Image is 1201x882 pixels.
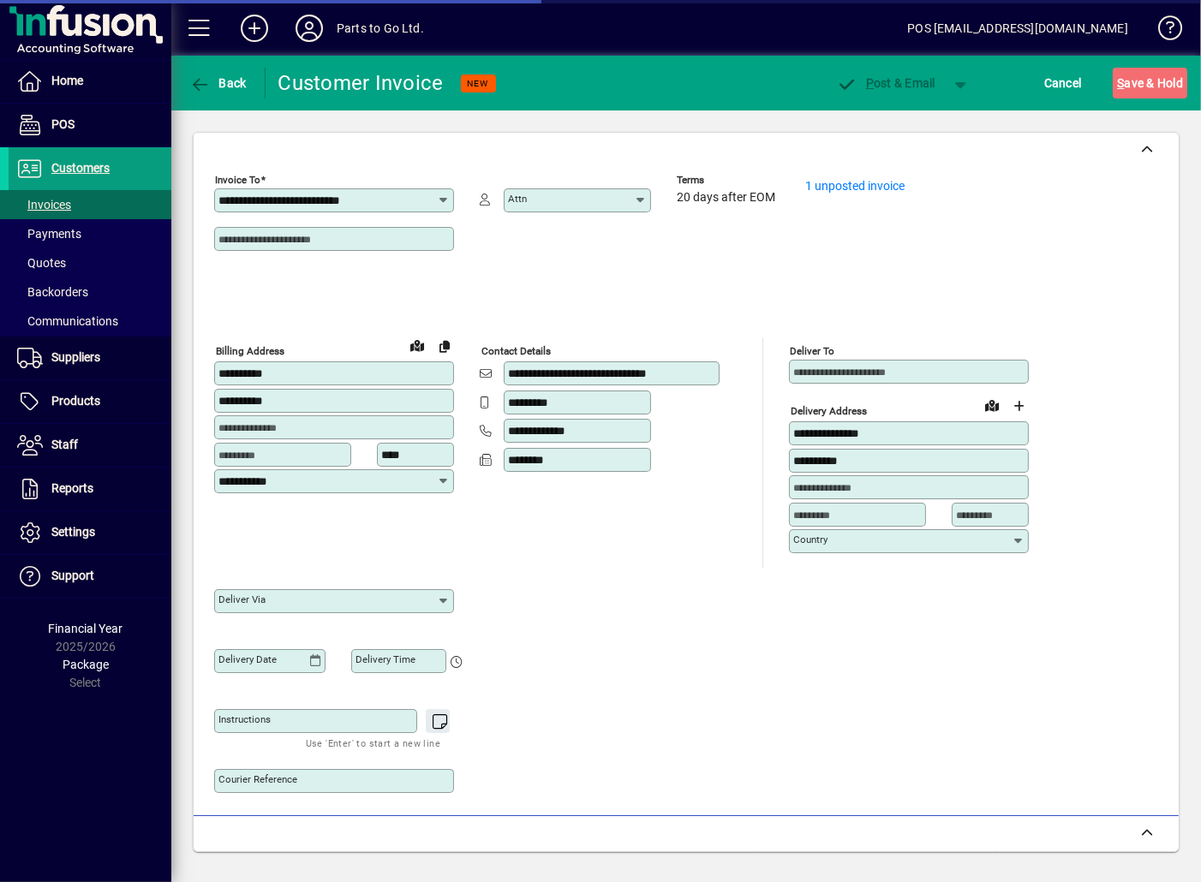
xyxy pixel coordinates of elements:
[278,69,444,97] div: Customer Invoice
[51,161,110,175] span: Customers
[1117,69,1183,97] span: ave & Hold
[51,350,100,364] span: Suppliers
[793,533,828,545] mat-label: Country
[431,332,458,360] button: Copy to Delivery address
[51,117,75,131] span: POS
[978,391,1006,419] a: View on map
[403,331,431,359] a: View on map
[17,285,88,299] span: Backorders
[9,380,171,423] a: Products
[51,438,78,451] span: Staff
[9,219,171,248] a: Payments
[828,68,944,98] button: Post & Email
[218,773,297,785] mat-label: Courier Reference
[9,555,171,598] a: Support
[215,174,260,186] mat-label: Invoice To
[9,190,171,219] a: Invoices
[907,15,1128,42] div: POS [EMAIL_ADDRESS][DOMAIN_NAME]
[677,175,780,186] span: Terms
[9,60,171,103] a: Home
[9,468,171,510] a: Reports
[185,68,251,98] button: Back
[218,593,266,605] mat-label: Deliver via
[189,76,247,90] span: Back
[1145,3,1180,59] a: Knowledge Base
[790,345,834,357] mat-label: Deliver To
[1117,76,1124,90] span: S
[51,74,83,87] span: Home
[1113,68,1187,98] button: Save & Hold
[17,198,71,212] span: Invoices
[17,314,118,328] span: Communications
[9,424,171,467] a: Staff
[227,13,282,44] button: Add
[17,256,66,270] span: Quotes
[468,78,489,89] span: NEW
[9,511,171,554] a: Settings
[51,394,100,408] span: Products
[1040,68,1086,98] button: Cancel
[51,481,93,495] span: Reports
[9,337,171,379] a: Suppliers
[51,569,94,582] span: Support
[306,733,440,753] mat-hint: Use 'Enter' to start a new line
[866,76,874,90] span: P
[171,68,266,98] app-page-header-button: Back
[218,713,271,725] mat-label: Instructions
[51,525,95,539] span: Settings
[356,653,415,665] mat-label: Delivery time
[17,227,81,241] span: Payments
[49,622,123,635] span: Financial Year
[805,179,905,193] a: 1 unposted invoice
[9,248,171,277] a: Quotes
[9,104,171,146] a: POS
[836,76,935,90] span: ost & Email
[9,277,171,307] a: Backorders
[508,193,527,205] mat-label: Attn
[1006,392,1033,420] button: Choose address
[63,658,109,671] span: Package
[9,307,171,336] a: Communications
[677,191,775,205] span: 20 days after EOM
[337,15,424,42] div: Parts to Go Ltd.
[218,653,277,665] mat-label: Delivery date
[282,13,337,44] button: Profile
[1044,69,1082,97] span: Cancel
